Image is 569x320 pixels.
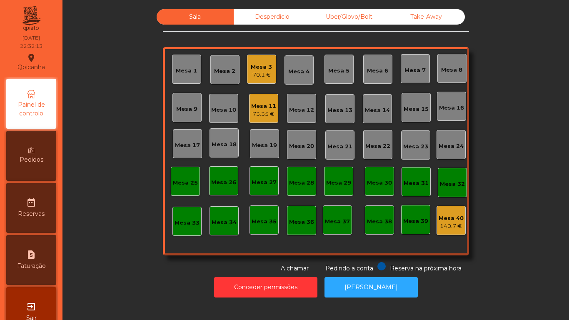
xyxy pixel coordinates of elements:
[173,179,198,187] div: Mesa 25
[325,217,350,226] div: Mesa 37
[20,155,43,164] span: Pedidos
[403,142,428,151] div: Mesa 23
[26,53,36,63] i: location_on
[214,67,235,75] div: Mesa 2
[365,142,390,150] div: Mesa 22
[251,102,276,110] div: Mesa 11
[252,178,277,187] div: Mesa 27
[18,210,45,218] span: Reservas
[214,277,317,297] button: Conceder permissões
[251,63,272,71] div: Mesa 3
[288,67,309,76] div: Mesa 4
[441,66,462,74] div: Mesa 8
[326,179,351,187] div: Mesa 29
[21,4,41,33] img: qpiato
[311,9,388,25] div: Uber/Glovo/Bolt
[404,179,429,187] div: Mesa 31
[327,106,352,115] div: Mesa 13
[289,142,314,150] div: Mesa 20
[8,100,54,118] span: Painel de controlo
[289,218,314,226] div: Mesa 36
[289,106,314,114] div: Mesa 12
[252,217,277,226] div: Mesa 35
[439,104,464,112] div: Mesa 16
[211,178,236,187] div: Mesa 26
[175,219,200,227] div: Mesa 33
[252,141,277,150] div: Mesa 19
[403,217,428,225] div: Mesa 39
[211,106,236,114] div: Mesa 10
[367,217,392,226] div: Mesa 38
[439,222,464,230] div: 140.7 €
[26,302,36,312] i: exit_to_app
[176,105,197,113] div: Mesa 9
[367,67,388,75] div: Mesa 6
[404,105,429,113] div: Mesa 15
[388,9,465,25] div: Take Away
[404,66,426,75] div: Mesa 7
[281,265,309,272] span: A chamar
[289,179,314,187] div: Mesa 28
[176,67,197,75] div: Mesa 1
[324,277,418,297] button: [PERSON_NAME]
[26,197,36,207] i: date_range
[26,250,36,260] i: request_page
[365,106,390,115] div: Mesa 14
[439,142,464,150] div: Mesa 24
[20,42,42,50] div: 22:32:13
[367,179,392,187] div: Mesa 30
[328,67,349,75] div: Mesa 5
[234,9,311,25] div: Desperdicio
[17,52,45,72] div: Qpicanha
[251,110,276,118] div: 73.35 €
[17,262,46,270] span: Faturação
[440,180,465,188] div: Mesa 32
[212,218,237,227] div: Mesa 34
[157,9,234,25] div: Sala
[439,214,464,222] div: Mesa 40
[251,71,272,79] div: 70.1 €
[212,140,237,149] div: Mesa 18
[327,142,352,151] div: Mesa 21
[390,265,462,272] span: Reserva na próxima hora
[22,34,40,42] div: [DATE]
[325,265,373,272] span: Pedindo a conta
[175,141,200,150] div: Mesa 17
